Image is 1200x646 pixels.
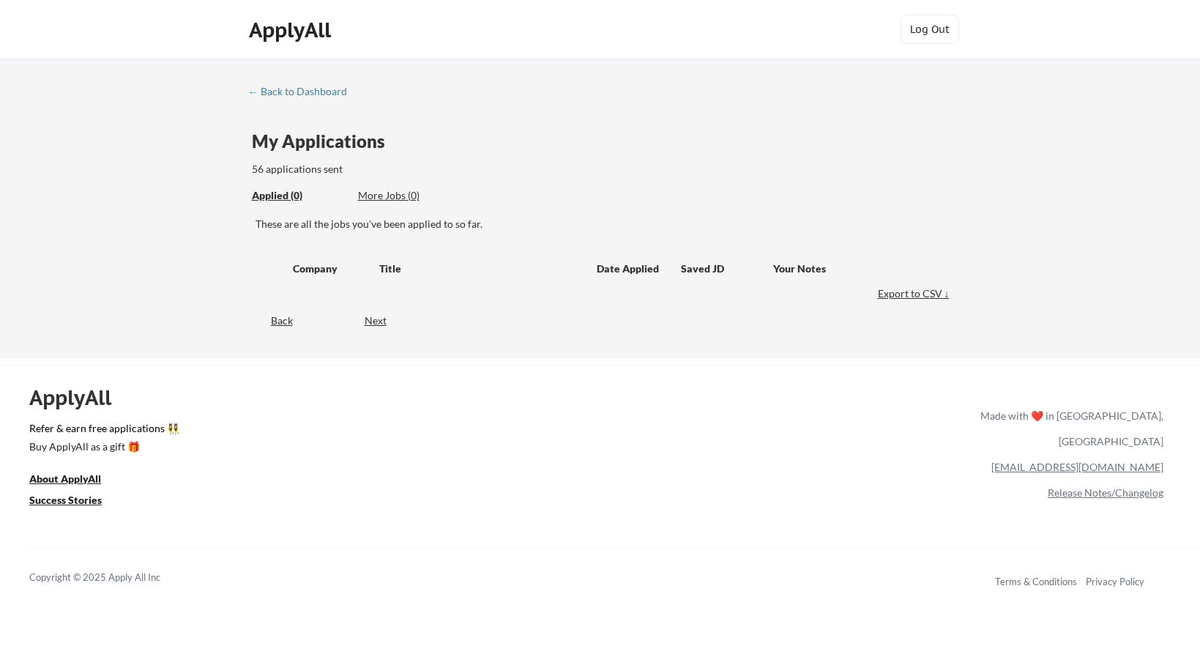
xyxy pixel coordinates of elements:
[1086,576,1144,587] a: Privacy Policy
[29,442,176,452] div: Buy ApplyAll as a gift 🎁
[773,261,940,276] div: Your Notes
[1048,486,1163,499] a: Release Notes/Changelog
[29,492,122,511] a: Success Stories
[252,162,535,177] div: 56 applications sent
[29,472,101,485] u: About ApplyAll
[597,261,661,276] div: Date Applied
[248,86,358,100] a: ← Back to Dashboard
[681,255,773,281] div: Saved JD
[29,471,122,489] a: About ApplyAll
[256,217,953,231] div: These are all the jobs you've been applied to so far.
[293,261,366,276] div: Company
[974,403,1163,454] div: Made with ❤️ in [GEOGRAPHIC_DATA], [GEOGRAPHIC_DATA]
[995,576,1077,587] a: Terms & Conditions
[249,18,335,42] div: ApplyAll
[29,571,198,585] div: Copyright © 2025 Apply All Inc
[991,461,1163,473] a: [EMAIL_ADDRESS][DOMAIN_NAME]
[29,494,102,506] u: Success Stories
[878,286,953,301] div: Export to CSV ↓
[358,188,466,203] div: More Jobs (0)
[252,188,347,203] div: Applied (0)
[29,385,128,410] div: ApplyAll
[358,188,466,204] div: These are job applications we think you'd be a good fit for, but couldn't apply you to automatica...
[252,188,347,204] div: These are all the jobs you've been applied to so far.
[248,313,293,328] div: Back
[379,261,583,276] div: Title
[248,86,358,97] div: ← Back to Dashboard
[29,439,176,457] a: Buy ApplyAll as a gift 🎁
[252,133,397,150] div: My Applications
[365,313,403,328] div: Next
[29,423,674,439] a: Refer & earn free applications 👯‍♀️
[901,15,959,44] button: Log Out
